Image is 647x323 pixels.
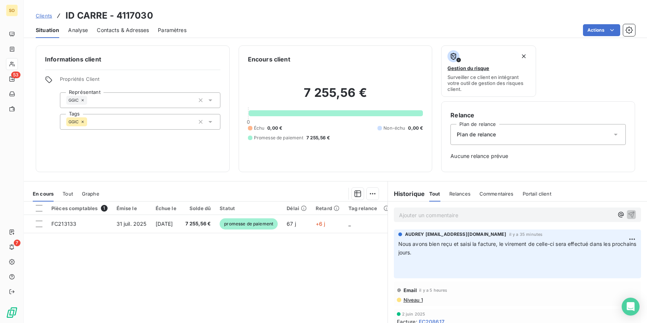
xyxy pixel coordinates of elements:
[447,65,489,71] span: Gestion du risque
[248,85,423,108] h2: 7 255,56 €
[97,26,149,34] span: Contacts & Adresses
[14,240,20,246] span: 7
[156,221,173,227] span: [DATE]
[398,241,638,256] span: Nous avons bien reçu et saisi la facture, le virement de celle-ci sera effectué dans les prochain...
[388,189,425,198] h6: Historique
[287,221,296,227] span: 67 j
[457,131,496,138] span: Plan de relance
[267,125,282,132] span: 0,00 €
[185,220,211,228] span: 7 255,56 €
[51,221,76,227] span: FC213133
[87,118,93,125] input: Ajouter une valeur
[402,312,426,316] span: 2 juin 2025
[220,218,278,229] span: promesse de paiement
[36,26,59,34] span: Situation
[117,221,147,227] span: 31 juil. 2025
[450,152,626,160] span: Aucune relance prévue
[117,205,147,211] div: Émise le
[287,205,307,211] div: Délai
[156,205,176,211] div: Échue le
[247,119,250,125] span: 0
[449,191,471,197] span: Relances
[348,221,351,227] span: _
[622,298,640,316] div: Open Intercom Messenger
[185,205,211,211] div: Solde dû
[68,98,79,102] span: GGIC
[404,287,417,293] span: Email
[66,9,153,22] h3: ID CARRE - 4117030
[419,288,447,292] span: il y a 5 heures
[36,12,52,19] a: Clients
[33,191,54,197] span: En cours
[11,72,20,78] span: 53
[248,55,290,64] h6: Encours client
[403,297,423,303] span: Niveau 1
[348,205,386,211] div: Tag relance
[441,45,536,97] button: Gestion du risqueSurveiller ce client en intégrant votre outil de gestion des risques client.
[316,221,325,227] span: +6 j
[254,134,303,141] span: Promesse de paiement
[101,205,108,212] span: 1
[36,13,52,19] span: Clients
[254,125,265,132] span: Échu
[68,120,79,124] span: GGIC
[405,231,506,238] span: AUDREY [EMAIL_ADDRESS][DOMAIN_NAME]
[408,125,423,132] span: 0,00 €
[60,76,220,86] span: Propriétés Client
[316,205,340,211] div: Retard
[450,111,626,120] h6: Relance
[220,205,278,211] div: Statut
[447,74,529,92] span: Surveiller ce client en intégrant votre outil de gestion des risques client.
[82,191,99,197] span: Graphe
[87,97,93,104] input: Ajouter une valeur
[6,4,18,16] div: SO
[479,191,514,197] span: Commentaires
[51,205,108,212] div: Pièces comptables
[509,232,543,237] span: il y a 35 minutes
[158,26,187,34] span: Paramètres
[45,55,220,64] h6: Informations client
[383,125,405,132] span: Non-échu
[429,191,440,197] span: Tout
[306,134,330,141] span: 7 255,56 €
[523,191,551,197] span: Portail client
[63,191,73,197] span: Tout
[6,307,18,319] img: Logo LeanPay
[68,26,88,34] span: Analyse
[583,24,620,36] button: Actions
